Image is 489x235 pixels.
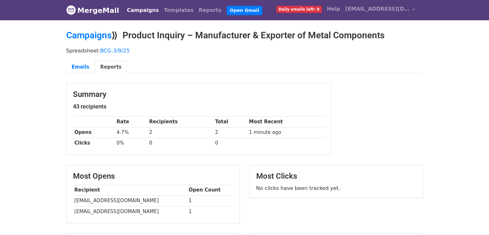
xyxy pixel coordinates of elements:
[213,127,248,138] td: 2
[276,6,322,13] span: Daily emails left: 0
[256,172,416,181] h3: Most Clicks
[66,4,119,17] a: MergeMail
[124,4,161,17] a: Campaigns
[95,61,127,74] a: Reports
[100,48,130,54] a: BCG-3/9/25
[66,30,423,41] h2: ⟫ Product Inquiry – Manufacturer & Exporter of Metal Components
[66,5,76,15] img: MergeMail logo
[345,5,410,13] span: [EMAIL_ADDRESS][DOMAIN_NAME]
[187,195,233,206] td: 1
[66,30,112,41] a: Campaigns
[256,185,416,192] p: No clicks have been tracked yet.
[227,6,262,15] a: Open Gmail
[148,127,213,138] td: 2
[66,47,423,54] p: Spreadsheet:
[274,3,324,15] a: Daily emails left: 0
[73,172,233,181] h3: Most Opens
[343,3,418,18] a: [EMAIL_ADDRESS][DOMAIN_NAME]
[115,138,148,148] td: 0%
[196,4,224,17] a: Reports
[73,103,325,110] h5: 43 recipients
[213,138,248,148] td: 0
[324,3,343,15] a: Help
[73,127,115,138] th: Opens
[66,61,95,74] a: Emails
[187,185,233,195] th: Open Count
[73,195,187,206] td: [EMAIL_ADDRESS][DOMAIN_NAME]
[73,138,115,148] th: Clicks
[213,117,248,127] th: Total
[148,138,213,148] td: 0
[115,117,148,127] th: Rate
[187,206,233,217] td: 1
[73,185,187,195] th: Recipient
[73,90,325,99] h3: Summary
[161,4,196,17] a: Templates
[248,127,325,138] td: 1 minute ago
[148,117,213,127] th: Recipients
[115,127,148,138] td: 4.7%
[248,117,325,127] th: Most Recent
[73,206,187,217] td: [EMAIL_ADDRESS][DOMAIN_NAME]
